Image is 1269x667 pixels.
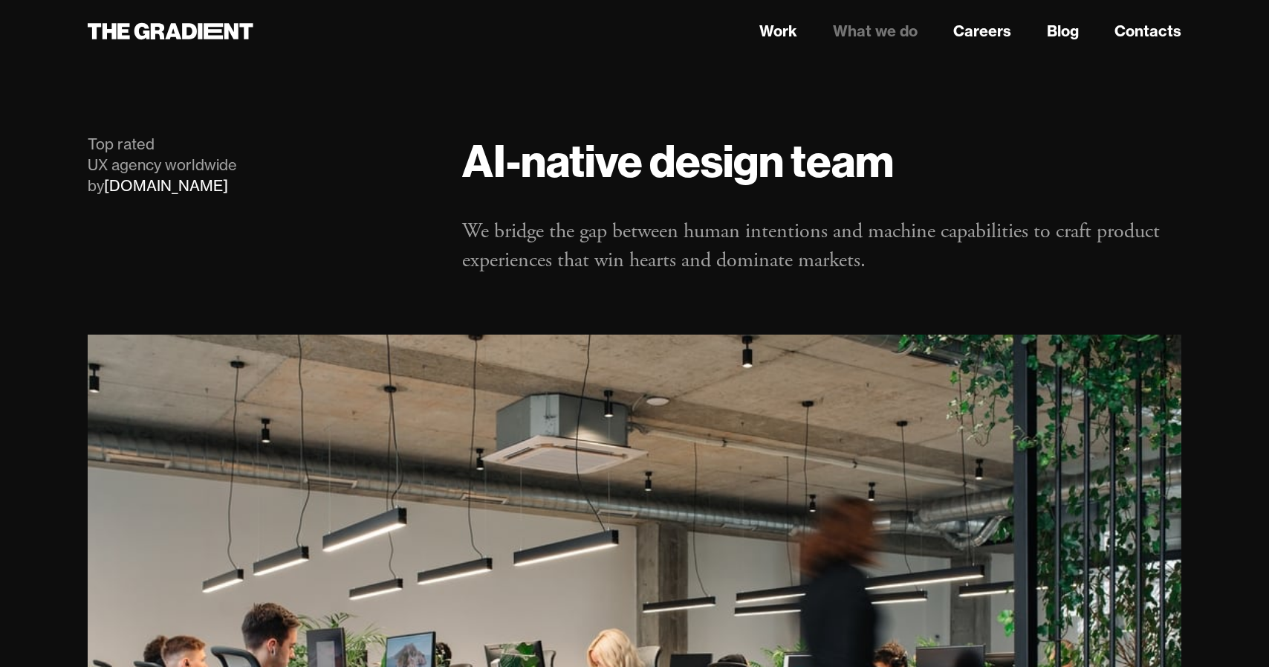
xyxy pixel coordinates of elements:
[759,20,797,42] a: Work
[462,217,1181,275] p: We bridge the gap between human intentions and machine capabilities to craft product experiences ...
[462,134,1181,187] h1: AI-native design team
[1047,20,1079,42] a: Blog
[953,20,1011,42] a: Careers
[1114,20,1181,42] a: Contacts
[88,134,432,196] div: Top rated UX agency worldwide by
[104,176,228,195] a: [DOMAIN_NAME]
[833,20,918,42] a: What we do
